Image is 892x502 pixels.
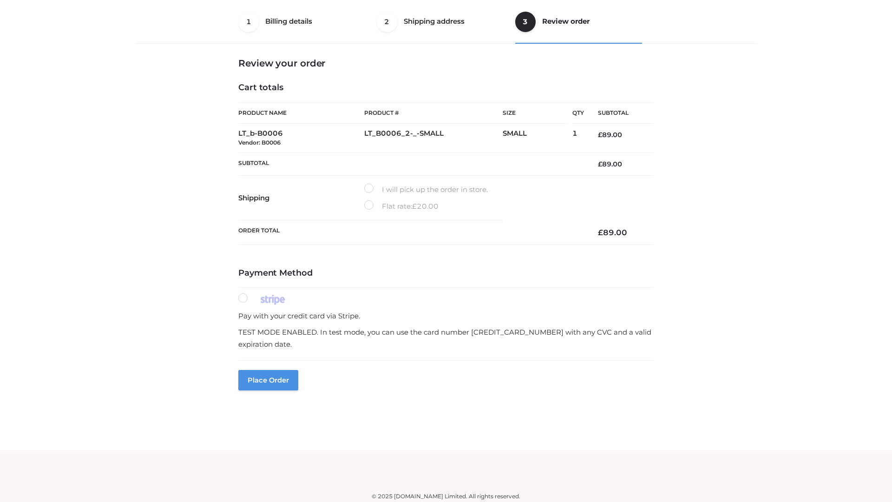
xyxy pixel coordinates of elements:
td: LT_b-B0006 [238,124,364,153]
td: SMALL [503,124,572,153]
small: Vendor: B0006 [238,139,281,146]
p: Pay with your credit card via Stripe. [238,310,654,322]
label: I will pick up the order in store. [364,184,488,196]
th: Qty [572,102,584,124]
th: Subtotal [238,152,584,175]
bdi: 89.00 [598,228,627,237]
span: £ [412,202,417,211]
td: 1 [572,124,584,153]
div: © 2025 [DOMAIN_NAME] Limited. All rights reserved. [138,492,754,501]
label: Flat rate: [364,200,439,212]
span: £ [598,228,603,237]
th: Product Name [238,102,364,124]
bdi: 20.00 [412,202,439,211]
th: Subtotal [584,103,654,124]
td: LT_B0006_2-_-SMALL [364,124,503,153]
th: Product # [364,102,503,124]
button: Place order [238,370,298,390]
span: £ [598,160,602,168]
p: TEST MODE ENABLED. In test mode, you can use the card number [CREDIT_CARD_NUMBER] with any CVC an... [238,326,654,350]
th: Order Total [238,220,584,245]
h4: Cart totals [238,83,654,93]
th: Shipping [238,176,364,220]
bdi: 89.00 [598,131,622,139]
span: £ [598,131,602,139]
bdi: 89.00 [598,160,622,168]
h4: Payment Method [238,268,654,278]
h3: Review your order [238,58,654,69]
th: Size [503,103,568,124]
